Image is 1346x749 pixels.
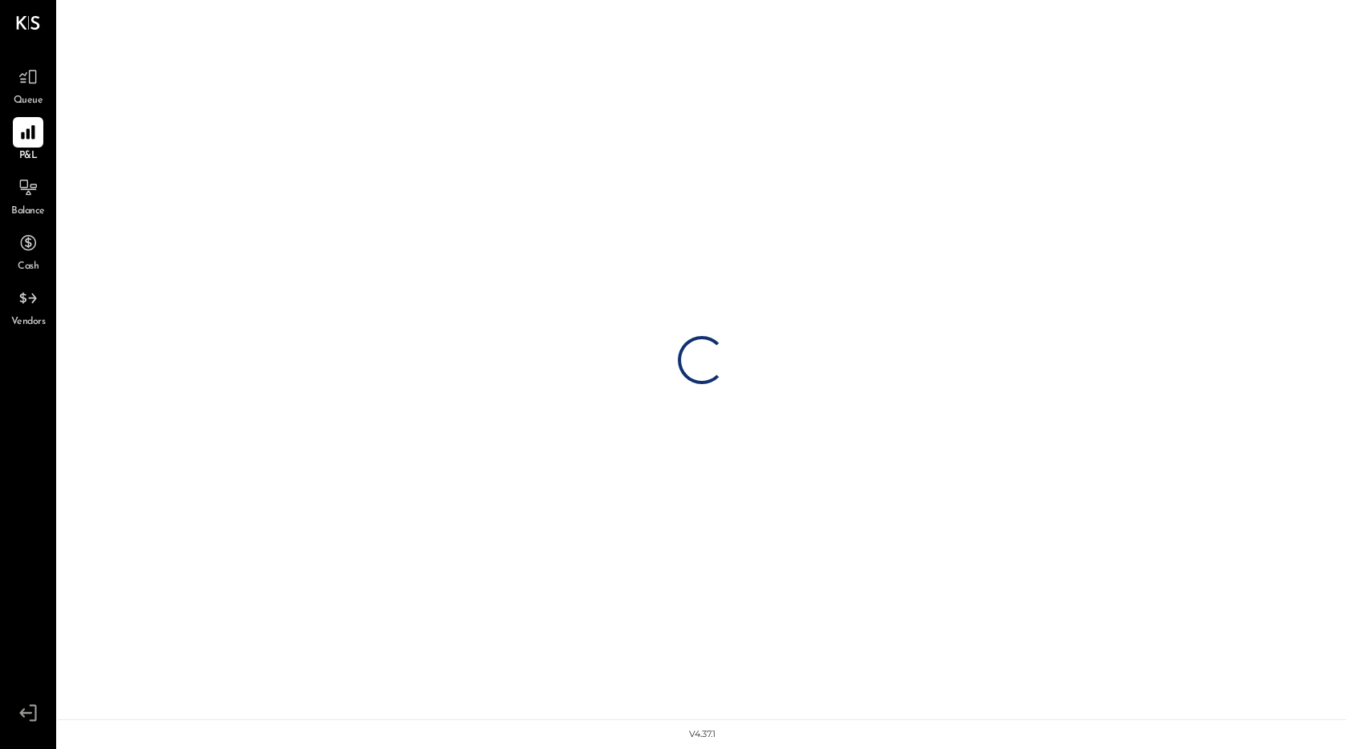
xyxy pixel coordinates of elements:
a: Queue [1,62,55,108]
span: Cash [18,260,39,274]
span: Vendors [11,315,46,330]
a: Cash [1,228,55,274]
span: Queue [14,94,43,108]
span: Balance [11,204,45,219]
span: P&L [19,149,38,164]
a: Vendors [1,283,55,330]
a: Balance [1,172,55,219]
div: v 4.37.1 [689,728,716,741]
a: P&L [1,117,55,164]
